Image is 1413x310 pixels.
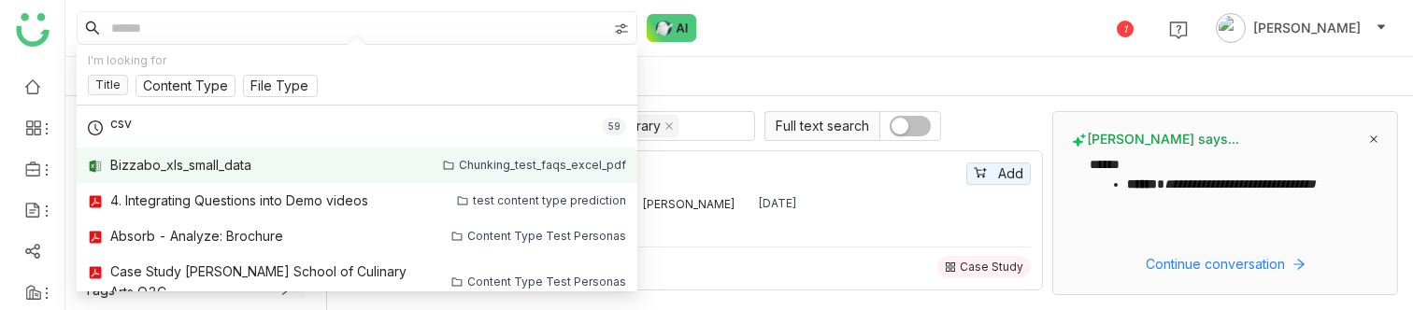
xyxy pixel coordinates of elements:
[88,265,103,280] img: pdf.svg
[77,254,637,310] a: Case Study [PERSON_NAME] School of Culinary Arts O2CContent Type Test Personas
[88,52,626,70] div: I'm looking for
[473,191,626,210] div: test content type prediction
[1216,13,1246,43] img: avatar
[619,116,661,136] div: Library
[1212,13,1391,43] button: [PERSON_NAME]
[1072,133,1087,148] img: buddy-says
[110,261,433,303] div: Case Study [PERSON_NAME] School of Culinary Arts O2C
[1253,18,1361,38] span: [PERSON_NAME]
[1072,131,1239,148] span: [PERSON_NAME] says...
[642,197,735,211] div: [PERSON_NAME]
[77,218,637,254] a: Absorb - Analyze: BrochureContent Type Test Personas
[470,163,963,184] a: unwanted_column
[467,227,626,246] div: Content Type Test Personas
[88,230,103,245] img: pdf.svg
[1146,254,1285,275] span: Continue conversation
[88,159,103,174] img: xls.svg
[110,226,283,247] div: Absorb - Analyze: Brochure
[764,111,879,141] span: Full text search
[110,113,132,134] div: csv
[614,21,629,36] img: search-type.svg
[966,162,1031,185] button: Add
[88,75,128,95] nz-tag: Title
[1072,253,1378,275] button: Continue conversation
[610,115,678,137] nz-select-item: Library
[1169,21,1188,39] img: help.svg
[1117,21,1134,37] div: 1
[960,260,1023,275] div: Case Study
[998,163,1023,184] span: Add
[459,156,626,175] div: Chunking_test_faqs_excel_pdf
[110,155,251,176] div: Bizzabo_xls_small_data
[16,13,50,47] img: logo
[602,118,626,136] div: 59
[77,183,637,218] a: 4. Integrating Questions into Demo videostest content type prediction
[88,194,103,209] img: pdf.svg
[110,190,368,211] div: 4. Integrating Questions into Demo videos
[467,273,626,291] div: Content Type Test Personas
[77,148,637,183] a: Bizzabo_xls_small_dataChunking_test_faqs_excel_pdf
[758,196,797,211] div: [DATE]
[647,14,697,42] img: ask-buddy-normal.svg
